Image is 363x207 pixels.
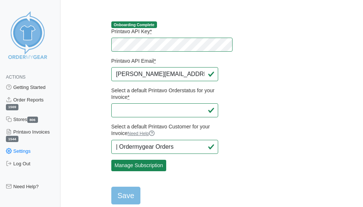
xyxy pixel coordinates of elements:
[111,160,167,171] a: Manage Subscription
[111,187,141,204] input: Save
[128,131,155,136] a: Need Help
[111,87,219,100] label: Select a default Printavo Orderstatus for your Invoice
[128,94,129,100] abbr: required
[6,75,25,80] span: Actions
[150,28,152,34] abbr: required
[6,136,18,142] span: 1544
[111,123,219,137] label: Select a default Printavo Customer for your Invoice
[111,58,219,64] label: Printavo API Email
[111,28,219,35] label: Printavo API Key
[6,104,18,110] span: 1569
[154,58,156,64] abbr: required
[27,117,38,123] span: 806
[111,21,157,28] span: Onboarding Complete
[111,140,219,154] input: Type at least 4 characters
